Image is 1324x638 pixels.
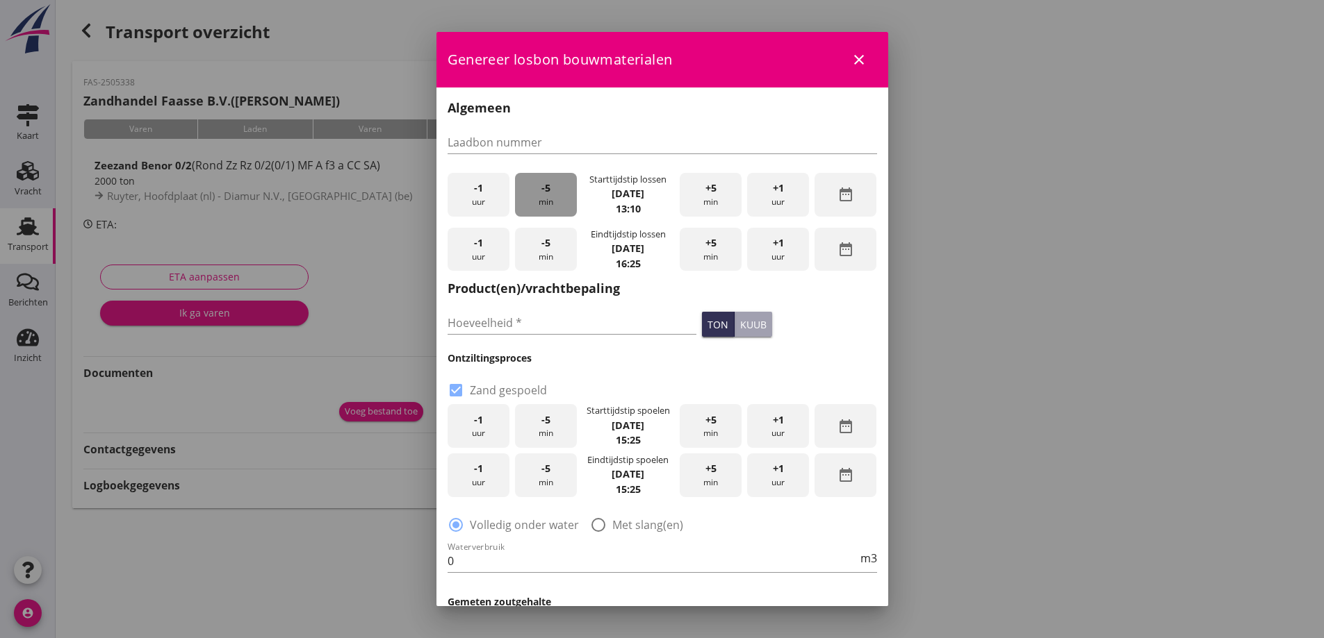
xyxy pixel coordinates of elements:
span: +1 [773,181,784,196]
span: -5 [541,461,550,476]
div: min [680,453,742,497]
div: uur [747,453,809,497]
div: min [515,404,577,448]
h3: Ontziltingsproces [448,351,877,365]
button: ton [702,312,735,337]
span: -5 [541,235,550,251]
div: Starttijdstip spoelen [587,404,670,417]
h3: Gemeten zoutgehalte [448,594,877,609]
div: Starttijdstip lossen [589,173,667,186]
div: min [515,228,577,271]
div: uur [448,453,509,497]
i: close [851,51,867,68]
span: +5 [705,235,717,251]
div: min [680,173,742,217]
div: ton [708,317,728,332]
i: date_range [837,186,854,203]
div: Eindtijdstip spoelen [587,453,669,467]
div: min [515,173,577,217]
i: date_range [837,418,854,435]
i: date_range [837,241,854,258]
span: -5 [541,181,550,196]
div: min [680,404,742,448]
input: Waterverbruik [448,550,858,572]
div: Genereer losbon bouwmaterialen [436,32,888,87]
div: uur [747,228,809,271]
strong: [DATE] [612,419,644,432]
span: -1 [474,235,483,251]
div: uur [448,228,509,271]
div: uur [448,173,509,217]
div: uur [448,404,509,448]
span: -1 [474,412,483,428]
strong: 15:25 [616,482,641,496]
label: Met slang(en) [612,518,683,532]
input: Laadbon nummer [448,131,877,153]
span: +1 [773,461,784,476]
span: +5 [705,181,717,196]
div: uur [747,404,809,448]
div: kuub [740,317,767,332]
div: min [515,453,577,497]
h2: Product(en)/vrachtbepaling [448,279,877,298]
strong: [DATE] [612,187,644,200]
strong: 15:25 [616,433,641,446]
span: +1 [773,412,784,428]
h2: Algemeen [448,99,877,117]
span: -5 [541,412,550,428]
div: m3 [858,553,877,564]
strong: [DATE] [612,467,644,480]
strong: [DATE] [612,242,644,255]
strong: 13:10 [616,202,641,215]
span: +5 [705,412,717,428]
span: -1 [474,461,483,476]
div: min [680,228,742,271]
span: +5 [705,461,717,476]
label: Volledig onder water [470,518,579,532]
strong: 16:25 [616,257,641,270]
span: +1 [773,235,784,251]
button: kuub [735,312,772,337]
input: Hoeveelheid * [448,312,697,334]
div: Eindtijdstip lossen [591,228,666,241]
label: Zand gespoeld [470,383,547,397]
div: uur [747,173,809,217]
span: -1 [474,181,483,196]
i: date_range [837,467,854,483]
